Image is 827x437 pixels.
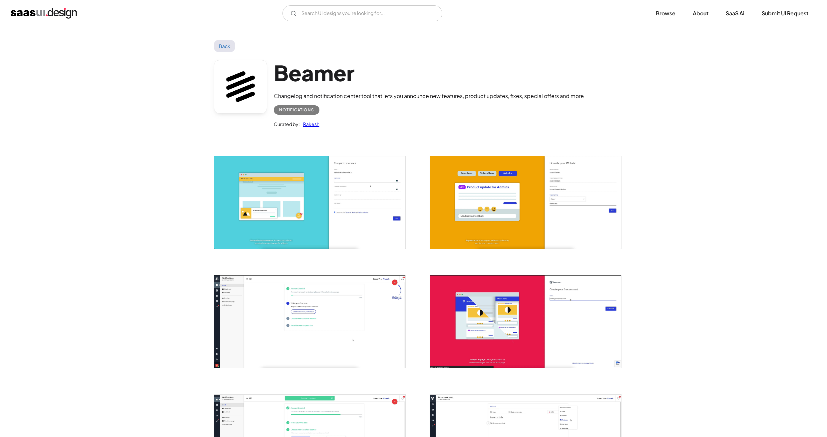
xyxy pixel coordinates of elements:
a: Rakesh [300,120,319,128]
div: Changelog and notification center tool that lets you announce new features, product updates, fixe... [274,92,584,100]
input: Search UI designs you're looking for... [282,5,442,21]
h1: Beamer [274,60,584,86]
a: Back [214,40,235,52]
a: Submit UI Request [754,6,816,21]
img: 6099347b1031dd0ae1b7a235_Beamer%20%E2%80%93%20complete%20your%20user.jpg [214,156,405,249]
a: open lightbox [214,275,405,368]
a: open lightbox [214,156,405,249]
img: 6099347b11d673ed93282f9c_Beamer%20%E2%80%93%20describe%20your%20webste.jpg [430,156,621,249]
a: home [11,8,77,19]
a: Browse [648,6,683,21]
div: Notifications [279,106,314,114]
a: open lightbox [430,156,621,249]
a: SaaS Ai [718,6,752,21]
img: 6099347b23b74518805af118_Beamer%20%E2%80%93%20Home%20screen%20first%20time.jpg [214,275,405,368]
form: Email Form [282,5,442,21]
img: 6099347ce20b3768b6fdccca_Beamer%20%E2%80%93%20Create%20Account.jpg [430,275,621,368]
a: About [685,6,716,21]
a: open lightbox [430,275,621,368]
div: Curated by: [274,120,300,128]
